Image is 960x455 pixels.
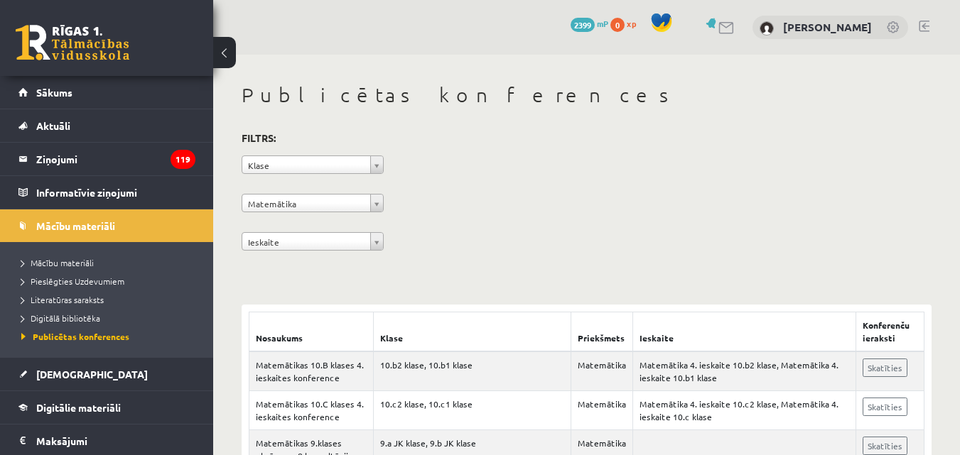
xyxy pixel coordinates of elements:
td: Matemātikas 10.C klases 4. ieskaites konference [249,391,374,430]
h3: Filtrs: [242,128,915,148]
legend: Informatīvie ziņojumi [36,176,195,209]
a: Literatūras saraksts [21,293,199,306]
th: Klase [374,312,571,352]
a: Skatīties [863,358,907,377]
span: mP [597,18,608,29]
td: Matemātika [571,351,632,391]
span: Pieslēgties Uzdevumiem [21,275,124,287]
span: Publicētas konferences [21,331,129,342]
span: Literatūras saraksts [21,294,104,305]
span: Sākums [36,86,72,99]
a: Klase [242,155,384,174]
a: Rīgas 1. Tālmācības vidusskola [16,25,129,60]
a: 2399 mP [571,18,608,29]
span: 2399 [571,18,595,32]
span: Digitālā bibliotēka [21,312,100,324]
a: Publicētas konferences [21,330,199,343]
a: Digitālie materiāli [18,391,195,424]
a: Ziņojumi119 [18,143,195,175]
span: Matemātika [248,194,365,213]
td: Matemātikas 10.B klases 4. ieskaites konference [249,351,374,391]
span: Klase [248,156,365,175]
a: Ieskaite [242,232,384,251]
span: Mācību materiāli [21,257,94,268]
span: Aktuāli [36,119,70,132]
th: Ieskaite [632,312,856,352]
a: Informatīvie ziņojumi [18,176,195,209]
a: Digitālā bibliotēka [21,312,199,324]
a: Skatīties [863,398,907,416]
a: Matemātika [242,194,384,212]
th: Konferenču ieraksti [856,312,924,352]
a: Sākums [18,76,195,109]
a: Mācību materiāli [18,209,195,242]
span: [DEMOGRAPHIC_DATA] [36,368,148,380]
a: [PERSON_NAME] [783,20,872,34]
td: Matemātika 4. ieskaite 10.b2 klase, Matemātika 4. ieskaite 10.b1 klase [632,351,856,391]
img: Anna Bukovska [760,21,774,35]
a: [DEMOGRAPHIC_DATA] [18,358,195,390]
span: Ieskaite [248,233,365,251]
td: Matemātika 4. ieskaite 10.c2 klase, Matemātika 4. ieskaite 10.c klase [632,391,856,430]
legend: Ziņojumi [36,143,195,175]
span: Mācību materiāli [36,219,115,232]
a: Pieslēgties Uzdevumiem [21,275,199,287]
h1: Publicētas konferences [242,83,932,107]
th: Nosaukums [249,312,374,352]
td: Matemātika [571,391,632,430]
a: Skatīties [863,437,907,455]
a: 0 xp [610,18,643,29]
th: Priekšmets [571,312,632,352]
a: Aktuāli [18,109,195,142]
span: 0 [610,18,625,32]
span: xp [627,18,636,29]
td: 10.c2 klase, 10.c1 klase [374,391,571,430]
i: 119 [171,150,195,169]
a: Mācību materiāli [21,256,199,269]
span: Digitālie materiāli [36,401,121,414]
td: 10.b2 klase, 10.b1 klase [374,351,571,391]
